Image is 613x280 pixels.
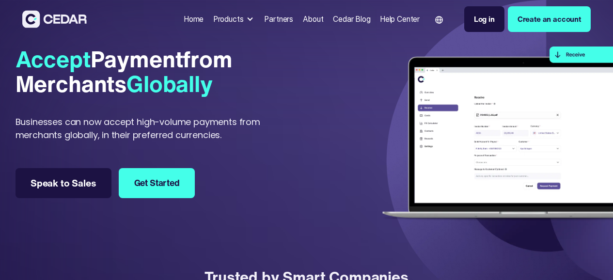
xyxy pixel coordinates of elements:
[508,6,591,32] a: Create an account
[376,9,424,30] a: Help Center
[261,9,297,30] a: Partners
[16,168,111,199] a: Speak to Sales
[264,14,293,25] div: Partners
[16,42,91,76] span: Accept
[464,6,504,32] a: Log in
[299,9,328,30] a: About
[16,115,288,141] div: Businesses can now accept high-volume payments from merchants globally, in their preferred curren...
[380,14,420,25] div: Help Center
[435,16,443,24] img: world icon
[333,14,370,25] div: Cedar Blog
[209,10,259,29] div: Products
[16,42,233,101] span: from Merchants
[303,14,324,25] div: About
[329,9,374,30] a: Cedar Blog
[184,14,204,25] div: Home
[16,47,288,96] div: Payment
[119,168,195,199] a: Get Started
[180,9,207,30] a: Home
[126,67,213,100] span: Globally
[474,14,495,25] div: Log in
[213,14,244,25] div: Products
